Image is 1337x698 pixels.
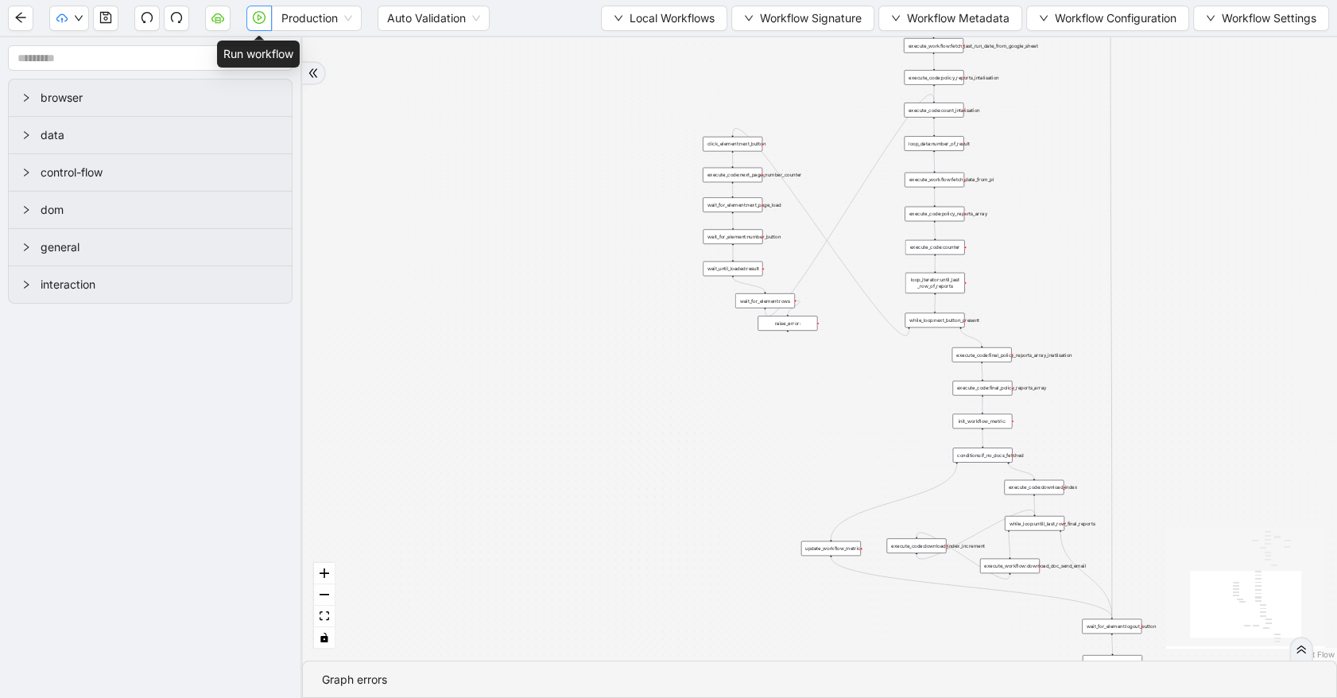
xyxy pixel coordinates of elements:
[904,103,963,118] div: execute_code:count_intalisation
[905,313,964,328] div: while_loop:next_button_present
[1193,6,1329,31] button: downWorkflow Settings
[1005,516,1064,531] div: while_loop:untill_last_row_final_reports
[801,541,861,556] div: update_workflow_metric:
[904,38,963,53] div: execute_workflow:fetch_last_run_date_from_google_sheet
[765,95,933,316] g: Edge from wait_for_element:rows to execute_code:count_intalisation
[387,6,480,30] span: Auto Validation
[56,13,68,24] span: cloud-upload
[9,266,292,303] div: interaction
[917,533,1010,579] g: Edge from execute_workflow:download_doc_send_email to execute_code:download_index_increment
[733,277,765,292] g: Edge from wait_until_loaded:result to wait_for_element:rows
[1060,532,1112,617] g: Edge from while_loop:untill_last_row_final_reports to wait_for_element:logout_button
[703,262,762,277] div: wait_until_loaded:result
[41,238,279,256] span: general
[760,10,862,27] span: Workflow Signature
[49,6,89,31] button: cloud-uploaddown
[783,336,793,347] span: plus-circle
[1222,10,1316,27] span: Workflow Settings
[41,89,279,107] span: browser
[630,10,715,27] span: Local Workflows
[886,538,946,553] div: execute_code:download_index_increment
[601,6,727,31] button: downLocal Workflows
[878,6,1022,31] button: downWorkflow Metadata
[21,93,31,103] span: right
[41,201,279,219] span: dom
[744,14,754,23] span: down
[904,70,963,85] div: execute_code:policy_reports_intalisation
[253,11,265,24] span: play-circle
[758,316,817,331] div: raise_error:
[1026,6,1189,31] button: downWorkflow Configuration
[733,129,909,336] g: Edge from while_loop:next_button_present to click_element:next_button
[314,606,335,627] button: fit view
[1055,10,1176,27] span: Workflow Configuration
[831,463,956,539] g: Edge from conditions:if_no_docs_fetched to update_workflow_metric:
[9,117,292,153] div: data
[8,6,33,31] button: arrow-left
[953,448,1013,463] div: conditions:if_no_docs_fetched
[1296,644,1307,655] span: double-right
[952,414,1012,429] div: init_workflow_metric:
[703,137,762,152] div: click_element:next_button
[703,229,762,244] div: wait_for_element:number_button
[1004,480,1064,495] div: execute_code:download_index
[980,559,1040,574] div: execute_workflow:download_doc_send_email
[905,136,964,151] div: loop_data:number_of_result
[314,563,335,584] button: zoom in
[905,173,964,188] div: execute_workflow:fetch_data_from_pl
[905,273,965,293] div: loop_iterator:until_last _row_of_reports
[164,6,189,31] button: redo
[735,293,795,308] div: wait_for_element:rows
[1083,655,1142,670] div: click_element:logout_button
[1009,463,1034,478] g: Edge from conditions:if_no_docs_fetched to execute_code:download_index
[1293,650,1335,659] a: React Flow attribution
[952,381,1012,395] div: execute_code:final_policy_reports_array
[21,168,31,177] span: right
[41,276,279,293] span: interaction
[933,54,934,68] g: Edge from execute_workflow:fetch_last_run_date_from_google_sheet to execute_code:policy_reports_i...
[21,205,31,215] span: right
[788,301,800,314] g: Edge from wait_for_element:rows to raise_error:
[41,164,279,181] span: control-flow
[314,627,335,649] button: toggle interactivity
[9,154,292,191] div: control-flow
[703,197,762,211] div: wait_for_element:next_page_load
[21,280,31,289] span: right
[1206,14,1215,23] span: down
[703,168,762,183] div: execute_code:next_page_number_counter
[281,6,352,30] span: Production
[170,11,183,24] span: redo
[952,347,1012,363] div: execute_code:final_policy_reports_array_inatlisation
[731,6,874,31] button: downWorkflow Signature
[211,11,224,24] span: cloud-server
[99,11,112,24] span: save
[9,79,292,116] div: browser
[93,6,118,31] button: save
[246,6,272,31] button: play-circle
[907,10,1010,27] span: Workflow Metadata
[758,316,817,331] div: raise_error:plus-circle
[21,130,31,140] span: right
[134,6,160,31] button: undo
[1034,496,1035,514] g: Edge from execute_code:download_index to while_loop:untill_last_row_final_reports
[217,41,300,68] div: Run workflow
[1112,635,1113,653] g: Edge from wait_for_element:logout_button to click_element:logout_button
